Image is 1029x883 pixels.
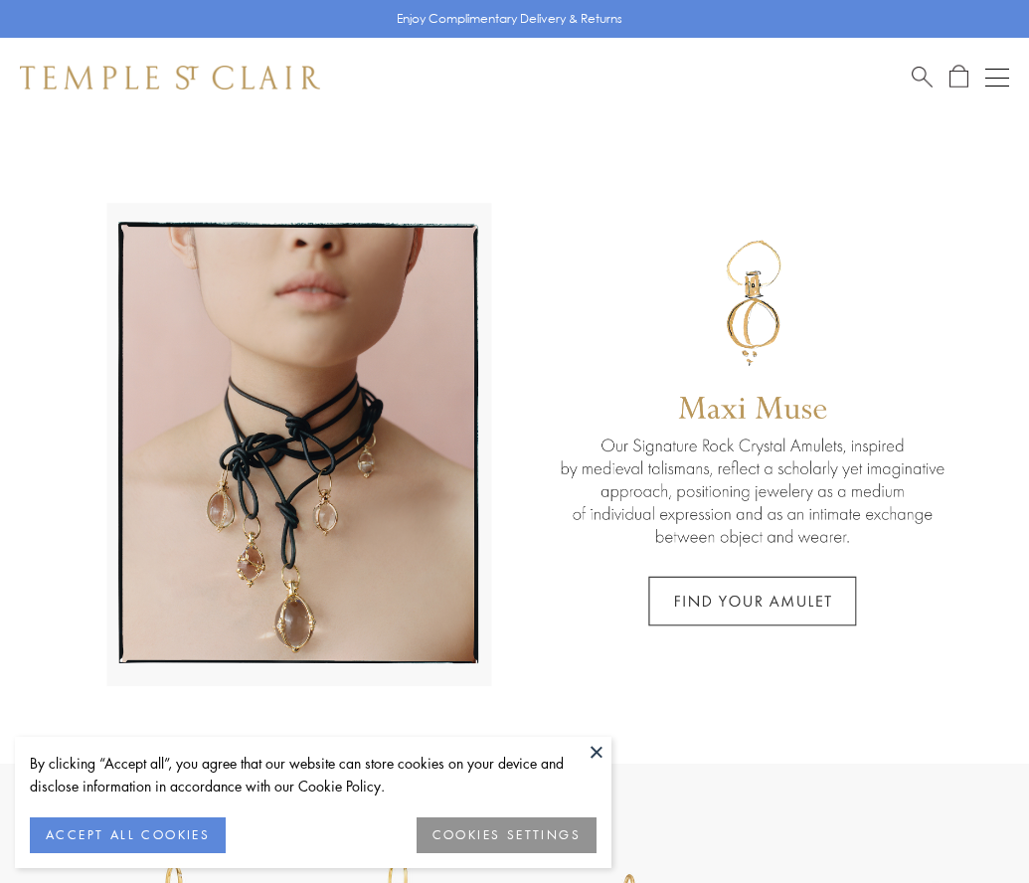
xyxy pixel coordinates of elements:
img: Temple St. Clair [20,66,320,89]
button: ACCEPT ALL COOKIES [30,817,226,853]
div: By clicking “Accept all”, you agree that our website can store cookies on your device and disclos... [30,752,597,797]
p: Enjoy Complimentary Delivery & Returns [397,9,622,29]
button: COOKIES SETTINGS [417,817,597,853]
a: Open Shopping Bag [949,65,968,89]
button: Open navigation [985,66,1009,89]
a: Search [912,65,933,89]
